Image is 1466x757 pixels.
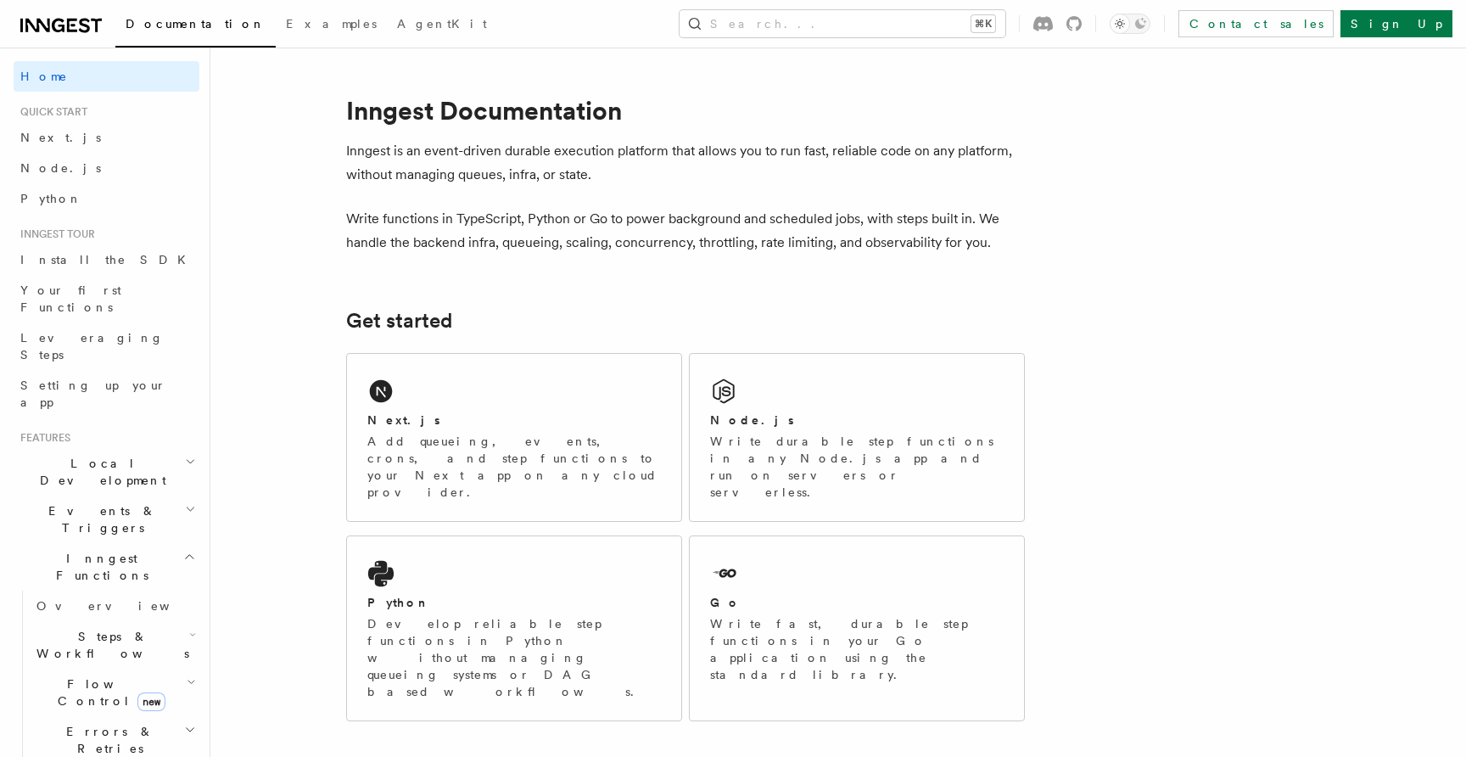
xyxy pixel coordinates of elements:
[1110,14,1150,34] button: Toggle dark mode
[14,105,87,119] span: Quick start
[30,621,199,669] button: Steps & Workflows
[14,431,70,445] span: Features
[14,448,199,496] button: Local Development
[20,331,164,362] span: Leveraging Steps
[20,192,82,205] span: Python
[126,17,266,31] span: Documentation
[346,207,1025,255] p: Write functions in TypeScript, Python or Go to power background and scheduled jobs, with steps bu...
[20,161,101,175] span: Node.js
[20,253,196,266] span: Install the SDK
[20,131,101,144] span: Next.js
[14,275,199,322] a: Your first Functions
[367,615,661,700] p: Develop reliable step functions in Python without managing queueing systems or DAG based workflows.
[387,5,497,46] a: AgentKit
[276,5,387,46] a: Examples
[14,183,199,214] a: Python
[30,723,184,757] span: Errors & Retries
[30,669,199,716] button: Flow Controlnew
[20,378,166,409] span: Setting up your app
[115,5,276,48] a: Documentation
[30,676,187,709] span: Flow Control
[710,594,741,611] h2: Go
[680,10,1005,37] button: Search...⌘K
[710,412,794,429] h2: Node.js
[30,591,199,621] a: Overview
[36,599,211,613] span: Overview
[14,61,199,92] a: Home
[710,615,1004,683] p: Write fast, durable step functions in your Go application using the standard library.
[346,309,452,333] a: Get started
[14,496,199,543] button: Events & Triggers
[14,244,199,275] a: Install the SDK
[14,455,185,489] span: Local Development
[14,227,95,241] span: Inngest tour
[367,594,430,611] h2: Python
[346,95,1025,126] h1: Inngest Documentation
[1340,10,1452,37] a: Sign Up
[367,412,440,429] h2: Next.js
[14,550,183,584] span: Inngest Functions
[286,17,377,31] span: Examples
[137,693,165,711] span: new
[346,536,682,721] a: PythonDevelop reliable step functions in Python without managing queueing systems or DAG based wo...
[14,153,199,183] a: Node.js
[1178,10,1334,37] a: Contact sales
[30,628,189,662] span: Steps & Workflows
[14,122,199,153] a: Next.js
[710,433,1004,501] p: Write durable step functions in any Node.js app and run on servers or serverless.
[971,15,995,32] kbd: ⌘K
[14,543,199,591] button: Inngest Functions
[397,17,487,31] span: AgentKit
[346,139,1025,187] p: Inngest is an event-driven durable execution platform that allows you to run fast, reliable code ...
[14,322,199,370] a: Leveraging Steps
[14,370,199,418] a: Setting up your app
[689,353,1025,522] a: Node.jsWrite durable step functions in any Node.js app and run on servers or serverless.
[14,502,185,536] span: Events & Triggers
[367,433,661,501] p: Add queueing, events, crons, and step functions to your Next app on any cloud provider.
[20,68,68,85] span: Home
[20,283,121,314] span: Your first Functions
[689,536,1025,721] a: GoWrite fast, durable step functions in your Go application using the standard library.
[346,353,682,522] a: Next.jsAdd queueing, events, crons, and step functions to your Next app on any cloud provider.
